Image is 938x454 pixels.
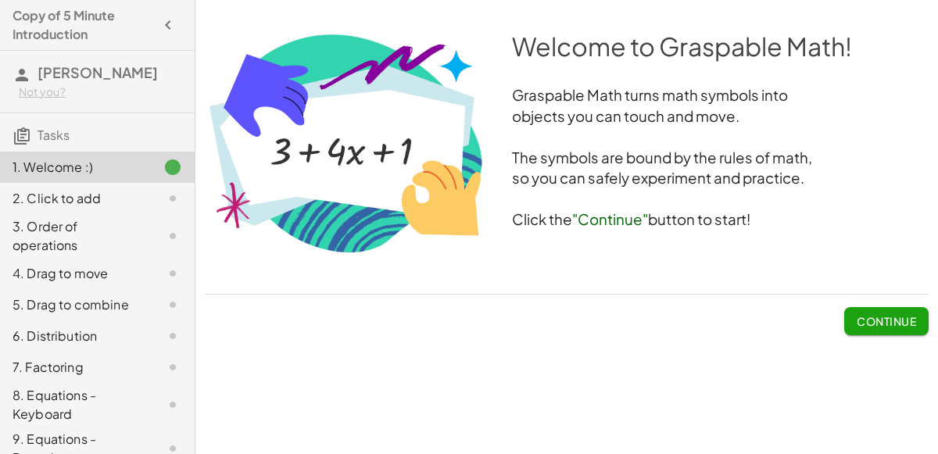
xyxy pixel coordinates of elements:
h4: Copy of 5 Minute Introduction [13,6,154,44]
span: Tasks [38,127,70,143]
h3: objects you can touch and move. [205,106,929,127]
i: Task not started. [163,189,182,208]
i: Task not started. [163,395,182,414]
h3: Graspable Math turns math symbols into [205,85,929,106]
div: 8. Equations - Keyboard [13,386,138,424]
h3: The symbols are bound by the rules of math, [205,148,929,169]
div: Not you? [19,84,182,100]
div: 3. Order of operations [13,217,138,255]
i: Task not started. [163,227,182,245]
h3: Click the button to start! [205,209,929,231]
i: Task not started. [163,358,182,377]
span: Welcome to Graspable Math! [512,30,852,62]
span: [PERSON_NAME] [38,63,158,81]
i: Task not started. [163,327,182,345]
div: 2. Click to add [13,189,138,208]
div: 1. Welcome :) [13,158,138,177]
div: 5. Drag to combine [13,295,138,314]
div: 6. Distribution [13,327,138,345]
i: Task not started. [163,264,182,283]
h3: so you can safely experiment and practice. [205,168,929,189]
button: Continue [844,307,929,335]
div: 4. Drag to move [13,264,138,283]
span: "Continue" [572,210,648,228]
span: Continue [857,314,916,328]
img: 0693f8568b74c82c9916f7e4627066a63b0fb68adf4cbd55bb6660eff8c96cd8.png [205,29,487,256]
i: Task finished. [163,158,182,177]
div: 7. Factoring [13,358,138,377]
i: Task not started. [163,295,182,314]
